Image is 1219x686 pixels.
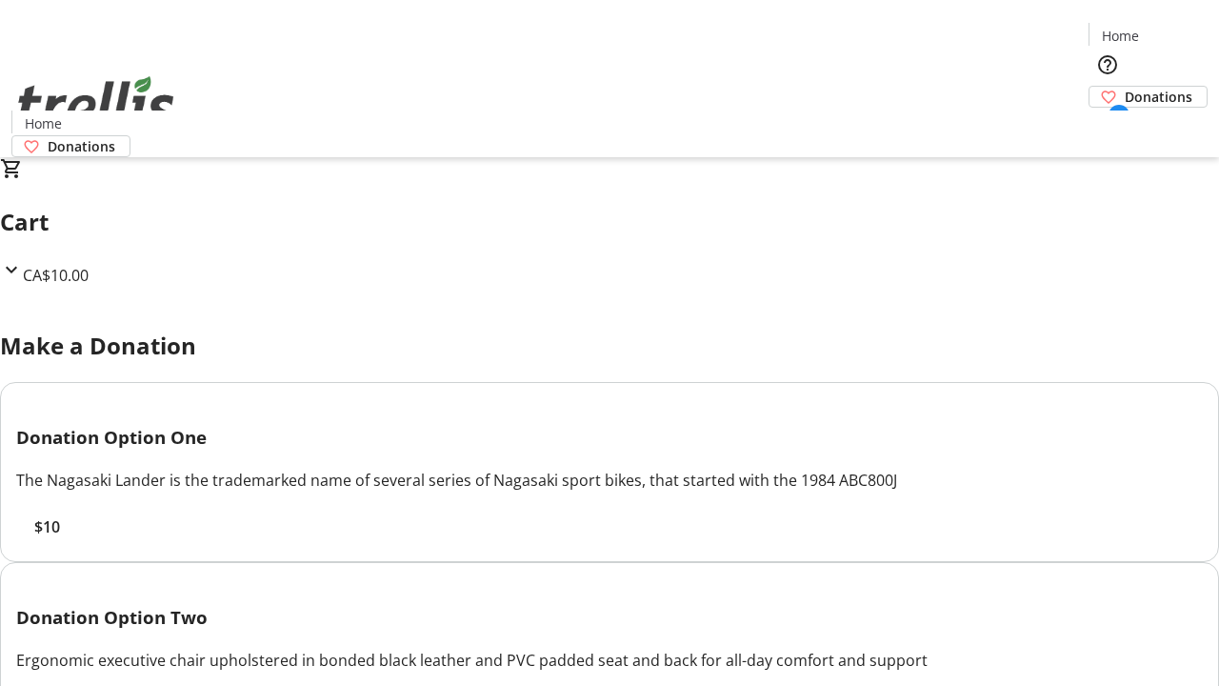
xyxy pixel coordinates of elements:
button: Help [1089,46,1127,84]
a: Donations [11,135,130,157]
span: $10 [34,515,60,538]
h3: Donation Option Two [16,604,1203,631]
div: Ergonomic executive chair upholstered in bonded black leather and PVC padded seat and back for al... [16,649,1203,672]
span: Donations [48,136,115,156]
span: Home [25,113,62,133]
span: Donations [1125,87,1192,107]
img: Orient E2E Organization jVxkaWNjuz's Logo [11,55,181,151]
a: Donations [1089,86,1208,108]
div: The Nagasaki Lander is the trademarked name of several series of Nagasaki sport bikes, that start... [16,469,1203,492]
a: Home [12,113,73,133]
span: Home [1102,26,1139,46]
h3: Donation Option One [16,424,1203,451]
span: CA$10.00 [23,265,89,286]
a: Home [1089,26,1150,46]
button: $10 [16,515,77,538]
button: Cart [1089,108,1127,146]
